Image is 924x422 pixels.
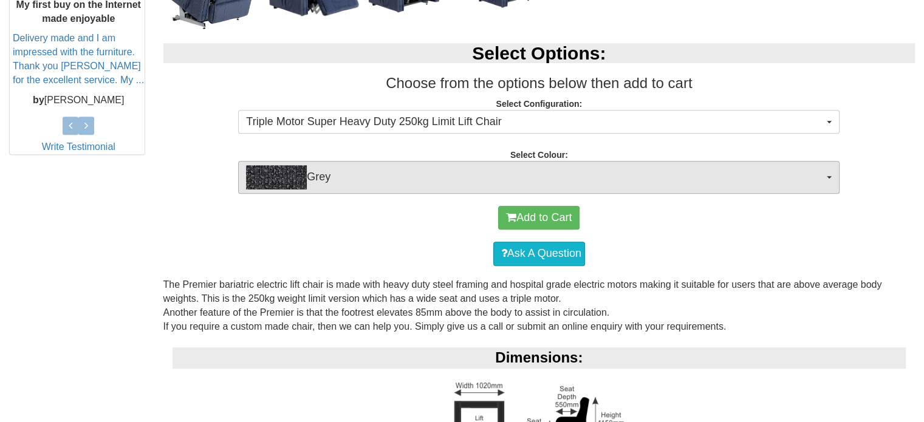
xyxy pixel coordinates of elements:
[496,99,582,109] strong: Select Configuration:
[173,347,906,368] div: Dimensions:
[246,165,824,189] span: Grey
[510,150,568,160] strong: Select Colour:
[13,33,144,85] a: Delivery made and I am impressed with the furniture. Thank you [PERSON_NAME] for the excellent se...
[493,242,585,266] a: Ask A Question
[42,141,115,152] a: Write Testimonial
[498,206,580,230] button: Add to Cart
[246,165,307,189] img: Grey
[246,114,824,130] span: Triple Motor Super Heavy Duty 250kg Limit Lift Chair
[33,95,44,105] b: by
[13,94,145,107] p: [PERSON_NAME]
[238,110,840,134] button: Triple Motor Super Heavy Duty 250kg Limit Lift Chair
[163,75,915,91] h3: Choose from the options below then add to cart
[238,161,840,194] button: GreyGrey
[472,43,606,63] b: Select Options:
